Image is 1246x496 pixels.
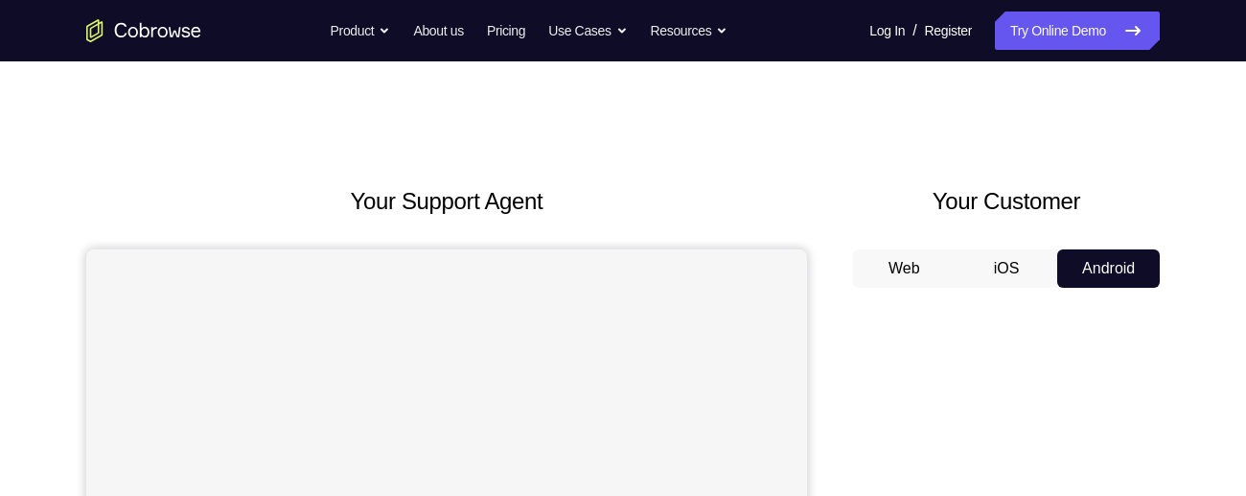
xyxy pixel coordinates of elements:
[912,19,916,42] span: /
[853,249,956,288] button: Web
[869,12,905,50] a: Log In
[86,184,807,219] h2: Your Support Agent
[86,19,201,42] a: Go to the home page
[853,184,1160,219] h2: Your Customer
[995,12,1160,50] a: Try Online Demo
[1057,249,1160,288] button: Android
[331,12,391,50] button: Product
[651,12,728,50] button: Resources
[487,12,525,50] a: Pricing
[956,249,1058,288] button: iOS
[413,12,463,50] a: About us
[548,12,627,50] button: Use Cases
[925,12,972,50] a: Register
